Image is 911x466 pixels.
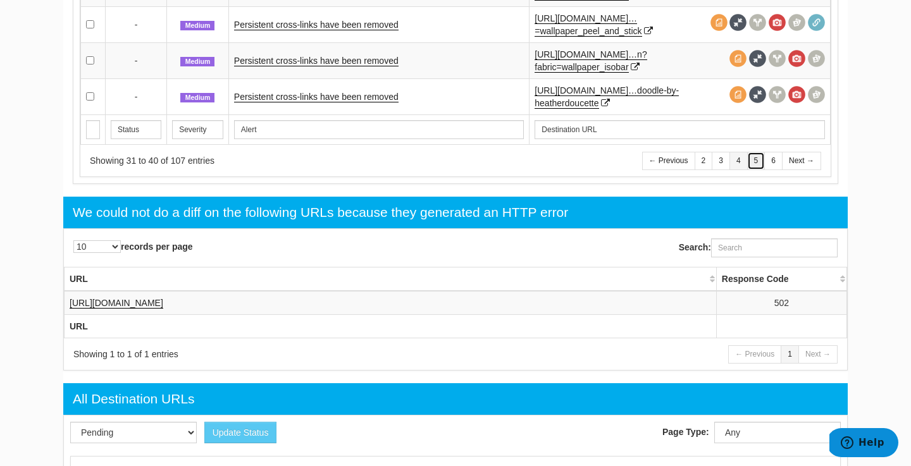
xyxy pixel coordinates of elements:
[65,314,717,338] th: URL
[111,120,161,139] input: Search
[781,345,799,364] a: 1
[716,267,846,291] th: Response Code: activate to sort column ascending
[535,13,641,37] a: [URL][DOMAIN_NAME]…=wallpaper_peel_and_stick
[642,152,695,170] a: ← Previous
[180,21,214,31] span: Medium
[808,86,825,103] span: Compare screenshots
[829,428,898,460] iframe: Opens a widget where you can find more information
[535,49,647,73] a: [URL][DOMAIN_NAME]…n?fabric=wallpaper_isobar
[788,14,805,31] span: Compare screenshots
[749,50,766,67] span: Full Source Diff
[729,50,747,67] span: View source
[747,152,765,170] a: 5
[808,14,825,31] span: Redirect chain
[729,14,747,31] span: Full Source Diff
[73,389,195,408] div: All Destination URLs
[712,152,730,170] a: 3
[782,152,821,170] a: Next →
[808,50,825,67] span: Compare screenshots
[90,154,440,167] div: Showing 31 to 40 of 107 entries
[729,152,748,170] a: 4
[234,92,399,102] a: Persistent cross-links have been removed
[710,14,728,31] span: View source
[711,238,838,257] input: Search:
[73,240,193,253] label: records per page
[769,50,786,67] span: View headers
[106,42,167,78] td: -
[535,85,679,109] a: [URL][DOMAIN_NAME]…doodle-by-heatherdoucette
[172,120,223,139] input: Search
[798,345,838,364] a: Next →
[679,238,838,257] label: Search:
[65,267,717,291] th: URL: activate to sort column ascending
[73,348,440,360] div: Showing 1 to 1 of 1 entries
[70,298,163,309] a: [URL][DOMAIN_NAME]
[729,86,747,103] span: View source
[535,120,825,139] input: Search
[73,240,121,253] select: records per page
[788,86,805,103] span: View screenshot
[204,422,277,443] button: Update Status
[180,93,214,103] span: Medium
[106,78,167,114] td: -
[764,152,783,170] a: 6
[86,120,100,139] input: Search
[180,57,214,67] span: Medium
[769,14,786,31] span: View screenshot
[234,120,524,139] input: Search
[73,203,568,222] div: We could not do a diff on the following URLs because they generated an HTTP error
[106,6,167,42] td: -
[234,20,399,30] a: Persistent cross-links have been removed
[749,86,766,103] span: Full Source Diff
[716,291,846,315] td: 502
[662,426,712,438] label: Page Type:
[234,56,399,66] a: Persistent cross-links have been removed
[695,152,713,170] a: 2
[728,345,781,364] a: ← Previous
[769,86,786,103] span: View headers
[749,14,766,31] span: View headers
[788,50,805,67] span: View screenshot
